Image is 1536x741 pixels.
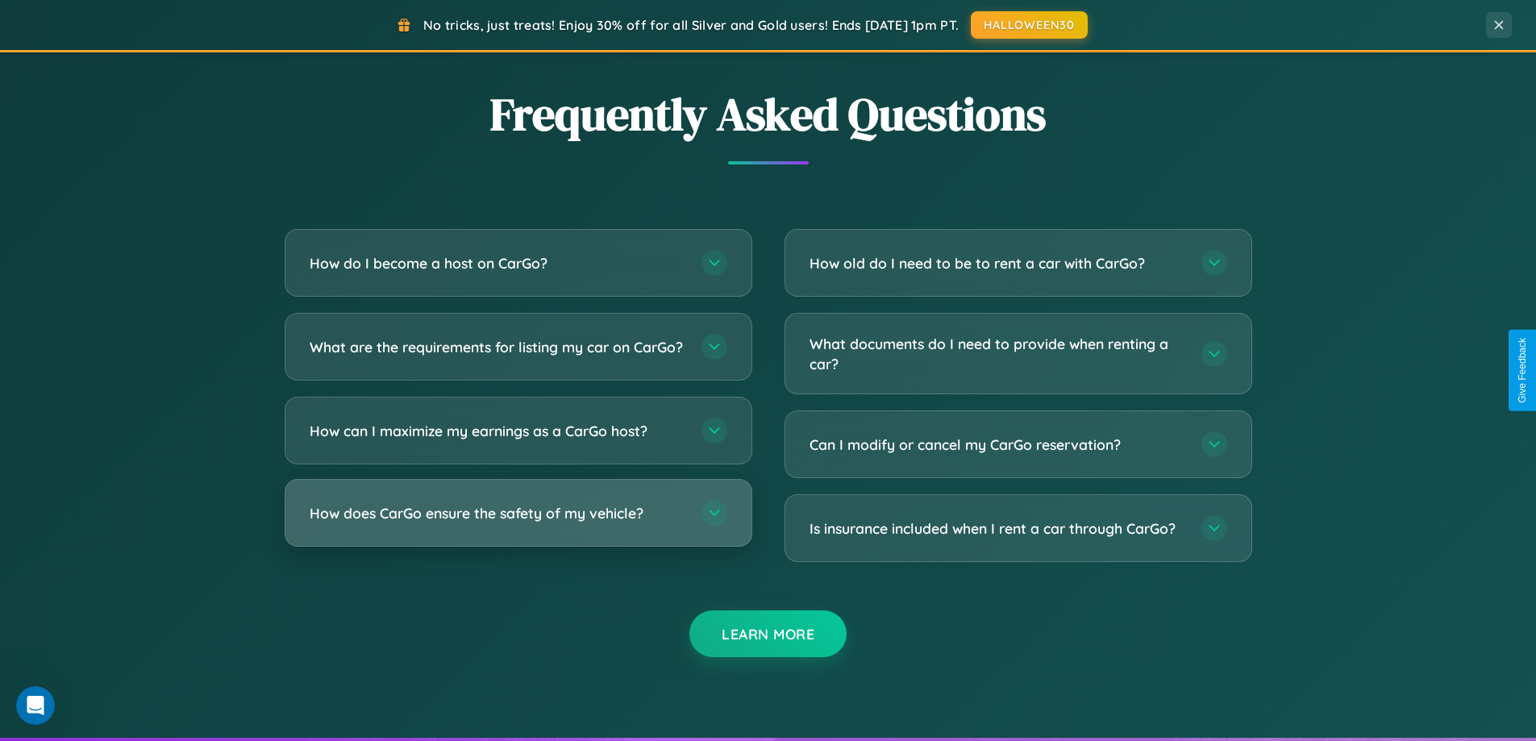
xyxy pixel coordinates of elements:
h3: Is insurance included when I rent a car through CarGo? [810,518,1185,539]
span: No tricks, just treats! Enjoy 30% off for all Silver and Gold users! Ends [DATE] 1pm PT. [423,17,959,33]
h3: How does CarGo ensure the safety of my vehicle? [310,503,685,523]
div: Give Feedback [1517,338,1528,403]
h3: What are the requirements for listing my car on CarGo? [310,337,685,357]
button: HALLOWEEN30 [971,11,1088,39]
h3: What documents do I need to provide when renting a car? [810,334,1185,373]
h3: How can I maximize my earnings as a CarGo host? [310,421,685,441]
h3: How old do I need to be to rent a car with CarGo? [810,253,1185,273]
button: Learn More [689,610,847,657]
h3: Can I modify or cancel my CarGo reservation? [810,435,1185,455]
iframe: Intercom live chat [16,686,55,725]
h3: How do I become a host on CarGo? [310,253,685,273]
h2: Frequently Asked Questions [285,83,1252,145]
